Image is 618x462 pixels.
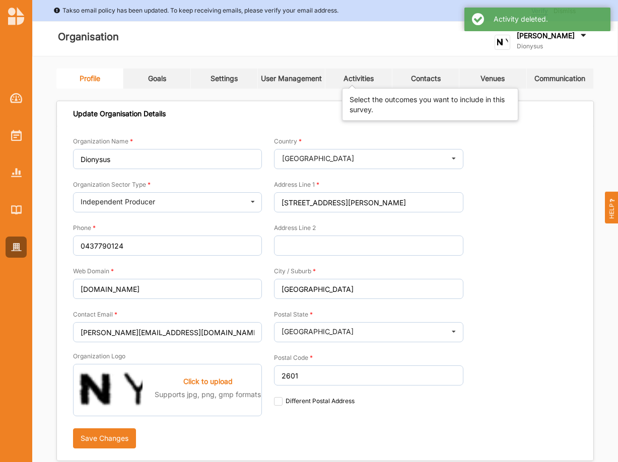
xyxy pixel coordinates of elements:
[53,6,338,16] div: Takso email policy has been updated. To keep receiving emails, please verify your email address.
[148,74,166,83] div: Goals
[10,93,23,103] img: Dashboard
[73,267,114,275] label: Web Domain
[274,181,319,189] label: Address Line 1
[274,397,354,405] label: Different Postal Address
[261,74,322,83] div: User Management
[8,7,24,25] img: logo
[274,354,313,362] label: Postal Code
[6,88,27,109] a: Dashboard
[494,15,603,24] div: Activity deleted.
[73,137,133,145] label: Organization Name
[274,137,302,145] label: Country
[274,224,316,232] label: Address Line 2
[73,428,136,448] button: Save Changes
[274,267,316,275] label: City / Suburb
[80,74,100,83] div: Profile
[73,224,96,232] label: Phone
[517,31,575,40] label: [PERSON_NAME]
[495,35,510,50] img: logo
[517,42,588,50] label: Dionysus
[282,328,354,335] div: [GEOGRAPHIC_DATA]
[73,181,151,189] label: Organization Sector Type
[211,74,238,83] div: Settings
[6,125,27,146] a: Activities
[155,390,261,400] label: Supports jpg, png, gmp formats
[183,377,233,386] label: Click to upload
[6,237,27,258] a: Organisation
[480,74,505,83] div: Venues
[73,352,125,360] label: Organization Logo
[73,311,117,319] label: Contact Email
[11,168,22,177] img: Reports
[344,74,374,83] div: Activities
[350,95,511,115] div: Select the outcomes you want to include in this survey.
[11,130,22,141] img: Activities
[6,162,27,183] a: Reports
[11,205,22,214] img: Library
[6,199,27,220] a: Library
[73,109,166,118] div: Update Organisation Details
[282,155,354,162] div: [GEOGRAPHIC_DATA]
[81,198,155,205] div: Independent Producer
[534,74,585,83] div: Communication
[58,29,119,45] label: Organisation
[11,243,22,252] img: Organisation
[411,74,441,83] div: Contacts
[74,364,143,416] img: 1592913904272_85_dionysus-logo.png
[274,311,313,319] label: Postal State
